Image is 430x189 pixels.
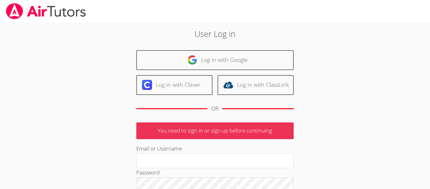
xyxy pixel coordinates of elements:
p: You need to sign in or sign up before continuing [136,122,294,139]
label: Password [136,169,160,176]
label: Email or Username [136,145,182,152]
img: google-logo-50288ca7cdecda66e5e0955fdab243c47b7ad437acaf1139b6f446037453330a.svg [187,55,197,65]
a: Log in with Clever [136,75,212,95]
div: OR [211,104,218,113]
h2: User Log in [99,28,331,40]
img: airtutors_banner-c4298cdbf04f3fff15de1276eac7730deb9818008684d7c2e4769d2f7ddbe033.png [5,3,87,19]
a: Log in with ClassLink [218,75,294,95]
img: clever-logo-6eab21bc6e7a338710f1a6ff85c0baf02591cd810cc4098c63d3a4b26e2feb20.svg [142,80,152,90]
img: classlink-logo-d6bb404cc1216ec64c9a2012d9dc4662098be43eaf13dc465df04b49fa7ab582.svg [223,80,233,90]
a: Log in with Google [136,50,294,70]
